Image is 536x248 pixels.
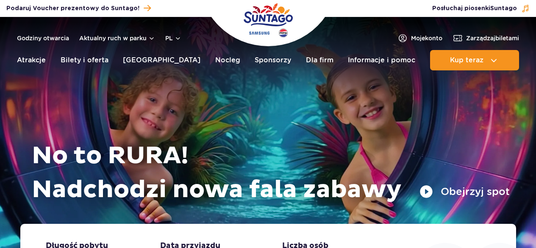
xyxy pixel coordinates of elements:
a: Zarządzajbiletami [453,33,519,43]
span: Posłuchaj piosenki [432,4,517,13]
button: Posłuchaj piosenkiSuntago [432,4,530,13]
button: pl [165,34,181,42]
a: Godziny otwarcia [17,34,69,42]
a: Sponsorzy [255,50,291,70]
span: Podaruj Voucher prezentowy do Suntago! [6,4,139,13]
span: Zarządzaj biletami [466,34,519,42]
span: Moje konto [411,34,442,42]
a: Informacje i pomoc [348,50,415,70]
button: Kup teraz [430,50,519,70]
span: Suntago [490,6,517,11]
a: [GEOGRAPHIC_DATA] [123,50,200,70]
button: Aktualny ruch w parku [79,35,155,42]
a: Podaruj Voucher prezentowy do Suntago! [6,3,151,14]
a: Mojekonto [397,33,442,43]
a: Atrakcje [17,50,46,70]
h1: No to RURA! Nadchodzi nowa fala zabawy [32,139,510,207]
a: Dla firm [306,50,333,70]
a: Bilety i oferta [61,50,108,70]
span: Kup teraz [450,56,483,64]
button: Obejrzyj spot [419,185,510,198]
a: Nocleg [215,50,240,70]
